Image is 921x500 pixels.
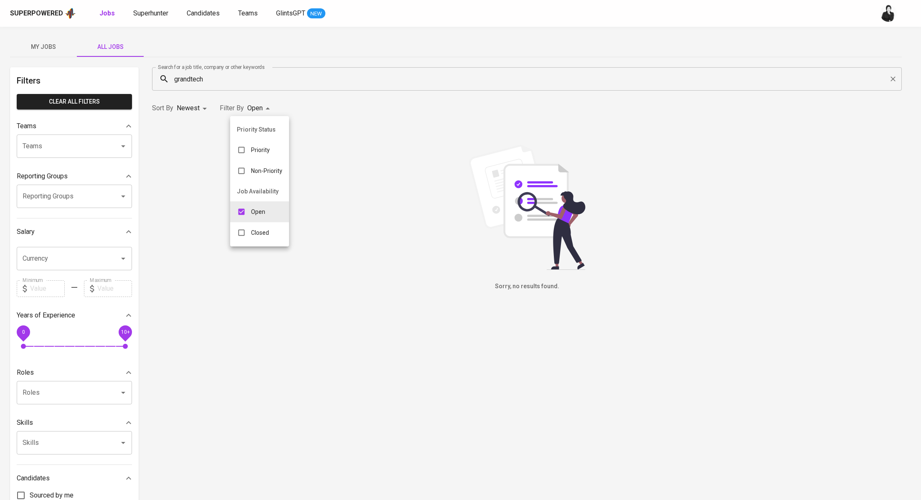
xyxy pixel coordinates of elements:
li: Job Availability [230,181,289,201]
p: Non-Priority [251,167,282,175]
li: Priority Status [230,119,289,140]
p: Priority [251,146,270,154]
p: Open [251,208,265,216]
p: Closed [251,228,269,237]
